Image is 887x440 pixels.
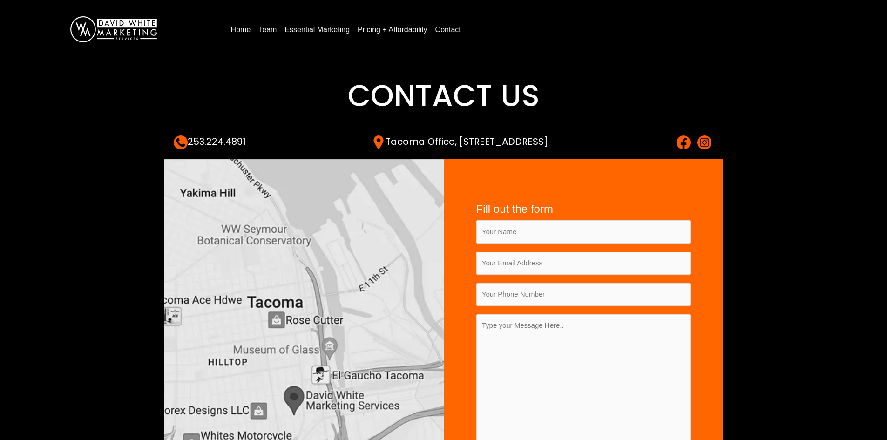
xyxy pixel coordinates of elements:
a: Pricing + Affordability [354,22,431,37]
input: Your Phone Number [476,283,691,306]
h4: Fill out the form [476,203,691,216]
a: Contact [432,22,465,37]
a: Tacoma Office, [STREET_ADDRESS] [372,135,548,148]
img: DavidWhite-Marketing-Logo [70,16,157,42]
span: Contact Us [348,75,540,116]
a: DavidWhite-Marketing-Logo [70,25,157,33]
input: Your Name [476,220,691,243]
a: Home [227,22,255,37]
a: 253.224.4891 [174,135,246,148]
a: Essential Marketing [281,22,353,37]
nav: Menu [227,22,868,37]
a: Team [255,22,280,37]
